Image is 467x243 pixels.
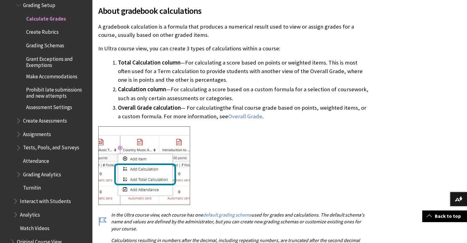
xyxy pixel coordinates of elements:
span: Create Rubrics [26,27,59,35]
span: For calculating a score based on points or weighted items. This is most often used for a Term cal... [118,59,363,83]
span: Calculate Grades [26,14,66,22]
span: Assessment Settings [26,102,72,111]
span: Interact with Students [20,196,71,204]
span: Prohibit late submissions and new attempts [26,85,88,99]
li: — [118,85,370,102]
span: Grading Analytics [23,169,61,178]
span: Assignments [23,129,51,137]
span: Analytics [20,210,40,218]
span: For calculating a score based on a custom formula for a selection of coursework, such as only cer... [118,86,368,101]
span: Grant Exceptions and Exemptions [26,54,88,68]
a: Back to top [422,210,467,222]
li: — For calculating [118,104,370,121]
span: Attendance [23,156,49,164]
span: About gradebook calculations [98,4,370,17]
span: Make Accommodations [26,71,77,80]
span: Tests, Pools, and Surveys [23,143,79,151]
span: Overall Grade calculation [118,104,181,111]
p: In Ultra course view, you can create 3 types of calculations within a course: [98,45,370,53]
span: Total Calculation column [118,59,181,66]
a: default grading schema [203,212,251,218]
span: . [262,113,263,120]
li: — [118,58,370,84]
span: Watch Videos [20,223,49,231]
span: the final course grade based on points, weighted items, or a custom formula. For more information... [118,104,366,120]
span: Calculation column [118,86,166,93]
p: A gradebook calculation is a formula that produces a numerical result used to view or assign grad... [98,23,370,39]
a: Overall Grade [228,113,262,120]
img: Calculation options in the grade column menu [98,126,190,205]
p: In the Ultra course view, each course has one used for grades and calculations. The default schem... [98,211,370,232]
span: Grading Schemas [26,40,64,49]
span: Create Assessments [23,116,67,124]
span: Turnitin [23,183,41,191]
